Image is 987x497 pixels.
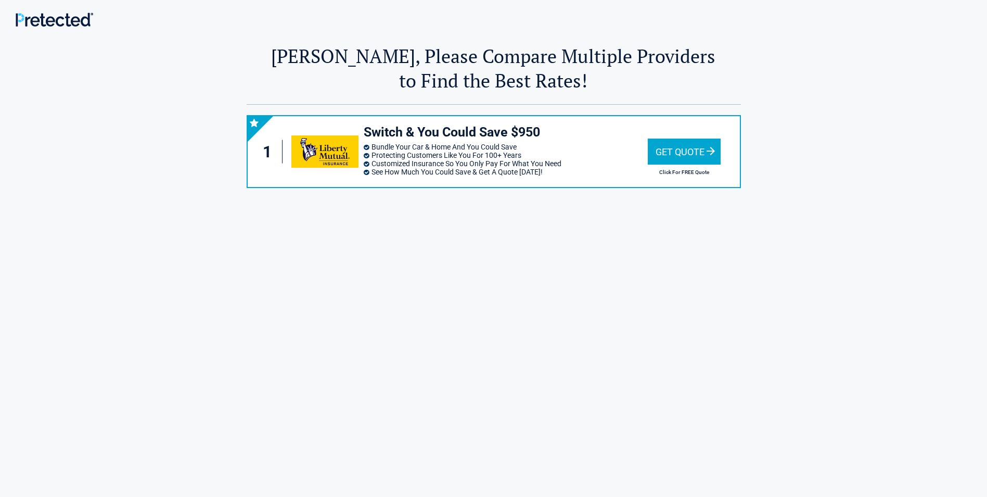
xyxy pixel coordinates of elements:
[648,139,721,165] div: Get Quote
[258,140,283,164] div: 1
[291,135,358,168] img: libertymutual's logo
[364,124,648,141] h3: Switch & You Could Save $950
[364,151,648,159] li: Protecting Customers Like You For 100+ Years
[247,44,741,93] h2: [PERSON_NAME], Please Compare Multiple Providers to Find the Best Rates!
[364,159,648,168] li: Customized Insurance So You Only Pay For What You Need
[364,168,648,176] li: See How Much You Could Save & Get A Quote [DATE]!
[16,13,93,27] img: Main Logo
[364,143,648,151] li: Bundle Your Car & Home And You Could Save
[648,169,721,175] h2: Click For FREE Quote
